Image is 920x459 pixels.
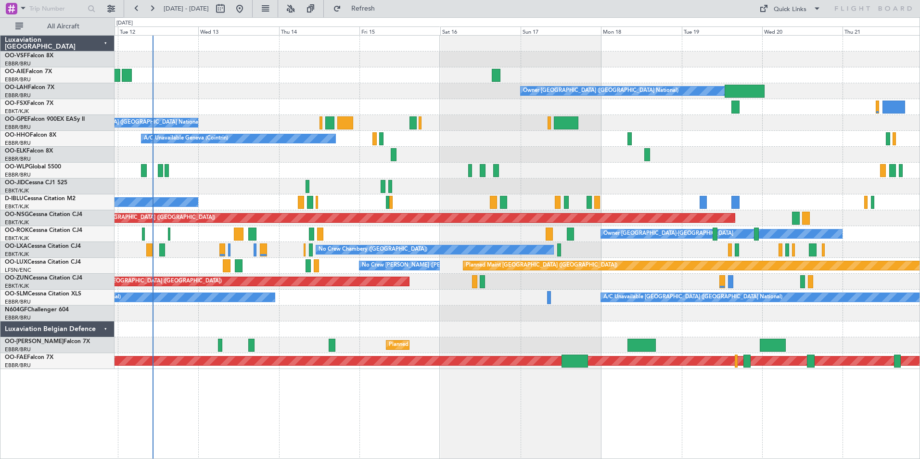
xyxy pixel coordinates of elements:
div: Sun 17 [521,26,601,35]
button: All Aircraft [11,19,104,34]
span: OO-LXA [5,243,27,249]
a: EBBR/BRU [5,155,31,163]
div: Tue 12 [118,26,198,35]
div: A/C Unavailable Geneva (Cointrin) [144,131,228,146]
a: OO-LXACessna Citation CJ4 [5,243,81,249]
div: Quick Links [774,5,806,14]
a: EBBR/BRU [5,60,31,67]
span: D-IBLU [5,196,24,202]
a: EBBR/BRU [5,171,31,178]
span: OO-[PERSON_NAME] [5,339,64,344]
a: OO-ROKCessna Citation CJ4 [5,228,82,233]
span: [DATE] - [DATE] [164,4,209,13]
span: OO-NSG [5,212,29,217]
span: N604GF [5,307,27,313]
span: OO-FSX [5,101,27,106]
span: OO-ELK [5,148,26,154]
a: OO-VSFFalcon 8X [5,53,53,59]
a: OO-SLMCessna Citation XLS [5,291,81,297]
a: OO-HHOFalcon 8X [5,132,56,138]
a: EBBR/BRU [5,362,31,369]
div: A/C Unavailable [GEOGRAPHIC_DATA] ([GEOGRAPHIC_DATA] National) [603,290,782,305]
a: EBKT/KJK [5,203,29,210]
a: OO-JIDCessna CJ1 525 [5,180,67,186]
div: Wed 13 [198,26,279,35]
a: OO-ELKFalcon 8X [5,148,53,154]
a: EBKT/KJK [5,235,29,242]
div: Mon 18 [601,26,681,35]
span: OO-LUX [5,259,27,265]
div: Planned Maint [GEOGRAPHIC_DATA] ([GEOGRAPHIC_DATA]) [466,258,617,273]
a: EBKT/KJK [5,282,29,290]
a: OO-GPEFalcon 900EX EASy II [5,116,85,122]
span: OO-VSF [5,53,27,59]
span: All Aircraft [25,23,102,30]
div: Planned Maint [GEOGRAPHIC_DATA] ([GEOGRAPHIC_DATA] National) [389,338,563,352]
a: OO-LUXCessna Citation CJ4 [5,259,81,265]
a: N604GFChallenger 604 [5,307,69,313]
div: No Crew [PERSON_NAME] ([PERSON_NAME]) [362,258,477,273]
div: Unplanned Maint [GEOGRAPHIC_DATA] ([GEOGRAPHIC_DATA]) [64,274,222,289]
span: OO-ROK [5,228,29,233]
a: EBBR/BRU [5,140,31,147]
a: EBBR/BRU [5,92,31,99]
a: OO-FSXFalcon 7X [5,101,53,106]
a: D-IBLUCessna Citation M2 [5,196,76,202]
a: EBBR/BRU [5,76,31,83]
a: EBKT/KJK [5,219,29,226]
div: No Crew Chambery ([GEOGRAPHIC_DATA]) [319,242,427,257]
a: OO-NSGCessna Citation CJ4 [5,212,82,217]
div: Planned Maint [GEOGRAPHIC_DATA] ([GEOGRAPHIC_DATA]) [64,211,215,225]
div: Sat 16 [440,26,521,35]
a: OO-[PERSON_NAME]Falcon 7X [5,339,90,344]
div: Thu 14 [279,26,359,35]
a: EBBR/BRU [5,314,31,321]
span: OO-SLM [5,291,28,297]
div: [DATE] [116,19,133,27]
a: LFSN/ENC [5,267,31,274]
div: No Crew [GEOGRAPHIC_DATA] ([GEOGRAPHIC_DATA] National) [40,115,201,130]
a: EBBR/BRU [5,346,31,353]
a: OO-LAHFalcon 7X [5,85,54,90]
button: Quick Links [754,1,826,16]
a: EBBR/BRU [5,298,31,306]
a: OO-ZUNCessna Citation CJ4 [5,275,82,281]
div: Fri 15 [359,26,440,35]
span: OO-ZUN [5,275,29,281]
span: OO-WLP [5,164,28,170]
span: OO-GPE [5,116,27,122]
a: OO-FAEFalcon 7X [5,355,53,360]
span: OO-JID [5,180,25,186]
a: EBKT/KJK [5,187,29,194]
div: Owner [GEOGRAPHIC_DATA] ([GEOGRAPHIC_DATA] National) [523,84,678,98]
a: EBKT/KJK [5,251,29,258]
a: OO-AIEFalcon 7X [5,69,52,75]
span: OO-AIE [5,69,26,75]
span: OO-FAE [5,355,27,360]
div: Owner [GEOGRAPHIC_DATA]-[GEOGRAPHIC_DATA] [603,227,733,241]
div: Wed 20 [762,26,843,35]
a: OO-WLPGlobal 5500 [5,164,61,170]
div: Tue 19 [682,26,762,35]
button: Refresh [329,1,386,16]
a: EBBR/BRU [5,124,31,131]
span: OO-LAH [5,85,28,90]
span: Refresh [343,5,383,12]
input: Trip Number [29,1,85,16]
a: EBKT/KJK [5,108,29,115]
span: OO-HHO [5,132,30,138]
